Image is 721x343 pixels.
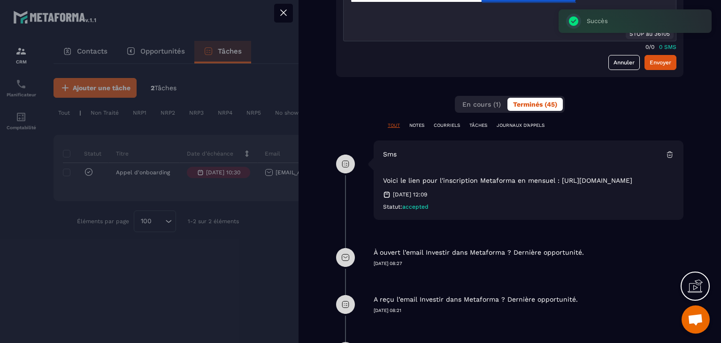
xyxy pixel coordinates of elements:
[374,307,683,314] p: [DATE] 08:21
[469,122,487,129] p: TÂCHES
[462,101,501,108] span: En cours (1)
[383,164,672,186] p: Voici le lien pour l'inscription Metaforma en mensuel : [URL][DOMAIN_NAME]
[682,305,710,334] div: Ouvrir le chat
[402,203,429,210] span: accepted
[393,191,427,198] p: [DATE] 12:09
[434,122,460,129] p: COURRIELS
[374,295,578,304] p: A reçu l’email Investir dans Metaforma ? Dernière opportunité.
[651,44,654,50] p: 0
[513,101,557,108] span: Terminés (45)
[409,122,424,129] p: NOTES
[659,44,676,50] p: 0 SMS
[497,122,545,129] p: JOURNAUX D'APPELS
[383,203,674,210] div: Statut:
[626,29,674,39] div: STOP au 36105
[388,122,400,129] p: TOUT
[457,98,506,111] button: En cours (1)
[507,98,563,111] button: Terminés (45)
[374,260,683,267] p: [DATE] 08:27
[608,55,640,70] a: Annuler
[644,55,676,70] button: Envoyer
[374,248,584,257] p: À ouvert l’email Investir dans Metaforma ? Dernière opportunité.
[645,44,651,50] p: 0/
[383,150,397,159] p: sms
